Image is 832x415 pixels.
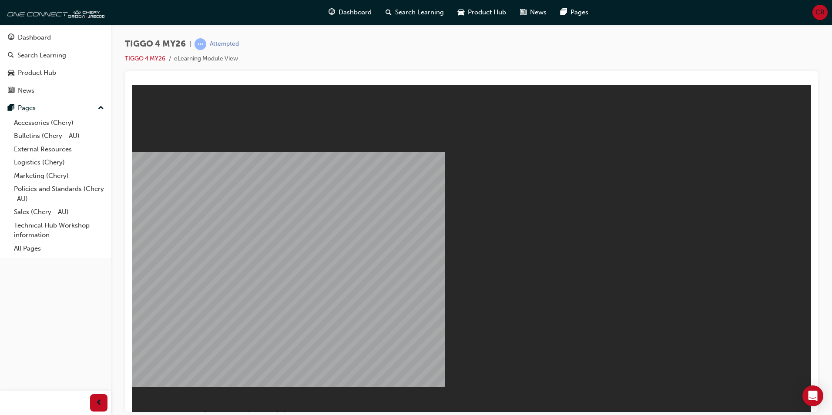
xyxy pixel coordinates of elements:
button: Pages [3,100,107,116]
span: News [530,7,547,17]
a: Bulletins (Chery - AU) [10,129,107,143]
div: News [18,86,34,96]
a: Search Learning [3,47,107,64]
a: News [3,83,107,99]
span: car-icon [8,69,14,77]
span: learningRecordVerb_ATTEMPT-icon [195,38,206,50]
span: pages-icon [8,104,14,112]
span: Pages [570,7,588,17]
a: TIGGO 4 MY26 [125,55,165,62]
button: DashboardSearch LearningProduct HubNews [3,28,107,100]
a: Accessories (Chery) [10,116,107,130]
span: news-icon [520,7,527,18]
span: TIGGO 4 MY26 [125,39,186,49]
div: Pages [18,103,36,113]
a: search-iconSearch Learning [379,3,451,21]
a: pages-iconPages [554,3,595,21]
a: External Resources [10,143,107,156]
a: Product Hub [3,65,107,81]
a: news-iconNews [513,3,554,21]
a: guage-iconDashboard [322,3,379,21]
span: CR [815,7,825,17]
span: | [189,39,191,49]
span: pages-icon [560,7,567,18]
li: eLearning Module View [174,54,238,64]
button: CR [812,5,828,20]
span: guage-icon [329,7,335,18]
span: Product Hub [468,7,506,17]
span: news-icon [8,87,14,95]
span: up-icon [98,103,104,114]
a: Technical Hub Workshop information [10,219,107,242]
div: Attempted [210,40,239,48]
a: Policies and Standards (Chery -AU) [10,182,107,205]
div: Open Intercom Messenger [802,385,823,406]
div: Dashboard [18,33,51,43]
a: Dashboard [3,30,107,46]
span: prev-icon [96,398,102,408]
div: Search Learning [17,50,66,60]
span: guage-icon [8,34,14,42]
a: Logistics (Chery) [10,156,107,169]
a: car-iconProduct Hub [451,3,513,21]
span: Dashboard [339,7,372,17]
img: oneconnect [4,3,104,21]
span: Search Learning [395,7,444,17]
a: Marketing (Chery) [10,169,107,183]
div: Product Hub [18,68,56,78]
a: Sales (Chery - AU) [10,205,107,219]
a: All Pages [10,242,107,255]
span: car-icon [458,7,464,18]
span: search-icon [8,52,14,60]
span: search-icon [386,7,392,18]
